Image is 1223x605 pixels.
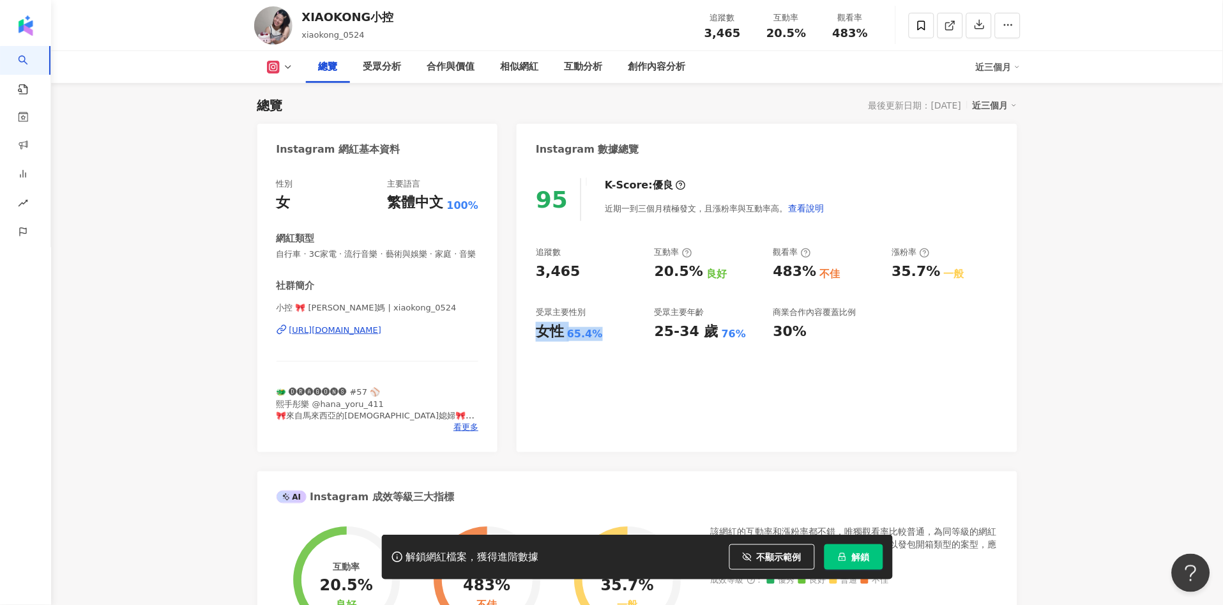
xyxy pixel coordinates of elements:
div: 不佳 [820,267,840,281]
div: 483% [463,578,510,595]
div: 30% [773,322,807,342]
span: rise [18,190,28,219]
div: 總覽 [257,96,283,114]
div: 近三個月 [973,97,1017,114]
div: 商業合作內容覆蓋比例 [773,307,856,318]
span: lock [838,553,847,562]
div: 良好 [706,267,727,281]
div: 近三個月 [976,57,1021,77]
a: [URL][DOMAIN_NAME] [277,325,479,336]
div: 76% [722,327,746,341]
span: 20.5% [766,27,806,40]
div: 女性 [536,322,564,342]
div: 觀看率 [826,11,875,24]
div: 互動率 [655,247,692,258]
span: 小控 🎀 [PERSON_NAME]媽 | xiaokong_0524 [277,302,479,314]
div: 性別 [277,178,293,190]
span: 看更多 [453,422,478,433]
div: 20.5% [655,262,703,282]
span: 🐲 🅓🅡🅐🅖🅞🅝🅢 #57 ⚾️ 熙手彤樂 @hana_yoru_411 🎀來自馬來西亞的[DEMOGRAPHIC_DATA]媳婦🎀 —————————————————— 露營｜美食｜旅行｜育兒... [277,387,475,455]
div: 漲粉率 [892,247,930,258]
div: 相似網紅 [501,59,539,75]
span: 483% [833,27,869,40]
span: 不佳 [861,576,889,586]
span: 不顯示範例 [757,552,801,562]
div: 該網紅的互動率和漲粉率都不錯，唯獨觀看率比較普通，為同等級的網紅的中低等級，效果不一定會好，但仍然建議可以發包開箱類型的案型，應該會比較有成效！ [711,526,998,563]
div: Instagram 數據總覽 [536,142,639,157]
span: xiaokong_0524 [302,30,365,40]
div: 繁體中文 [388,193,444,213]
div: 創作內容分析 [628,59,686,75]
a: search [18,46,43,96]
span: 查看說明 [788,203,824,213]
div: 受眾主要性別 [536,307,586,318]
span: 優秀 [767,576,795,586]
div: 25-34 歲 [655,322,718,342]
img: logo icon [15,15,36,36]
div: 483% [773,262,817,282]
div: 合作與價值 [427,59,475,75]
div: 65.4% [567,327,603,341]
div: 互動率 [763,11,811,24]
div: 網紅類型 [277,232,315,245]
div: 近期一到三個月積極發文，且漲粉率與互動率高。 [605,195,824,221]
div: XIAOKONG小控 [302,9,394,25]
span: 解鎖 [852,552,870,562]
div: 社群簡介 [277,279,315,293]
div: 追蹤數 [699,11,747,24]
div: 受眾主要年齡 [655,307,704,318]
div: 最後更新日期：[DATE] [869,100,961,111]
button: 不顯示範例 [729,544,815,570]
div: 解鎖網紅檔案，獲得進階數據 [406,551,539,564]
div: Instagram 成效等級三大指標 [277,490,454,504]
span: 自行車 · 3C家電 · 流行音樂 · 藝術與娛樂 · 家庭 · 音樂 [277,249,479,260]
button: 解鎖 [824,544,883,570]
div: 主要語言 [388,178,421,190]
div: 35.7% [892,262,941,282]
div: 成效等級 ： [711,576,998,586]
button: 查看說明 [787,195,824,221]
div: 20.5% [320,578,373,595]
div: 95 [536,187,568,213]
div: 優良 [653,178,673,192]
div: K-Score : [605,178,686,192]
div: 觀看率 [773,247,811,258]
div: Instagram 網紅基本資料 [277,142,400,157]
div: 一般 [944,267,964,281]
div: 受眾分析 [363,59,402,75]
div: 追蹤數 [536,247,561,258]
div: 3,465 [536,262,581,282]
div: 互動分析 [565,59,603,75]
div: 35.7% [601,578,654,595]
div: [URL][DOMAIN_NAME] [289,325,382,336]
span: 良好 [798,576,826,586]
span: 普通 [830,576,858,586]
div: 總覽 [319,59,338,75]
div: 女 [277,193,291,213]
img: KOL Avatar [254,6,292,45]
span: 100% [447,199,478,213]
span: 3,465 [704,26,741,40]
div: AI [277,491,307,503]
